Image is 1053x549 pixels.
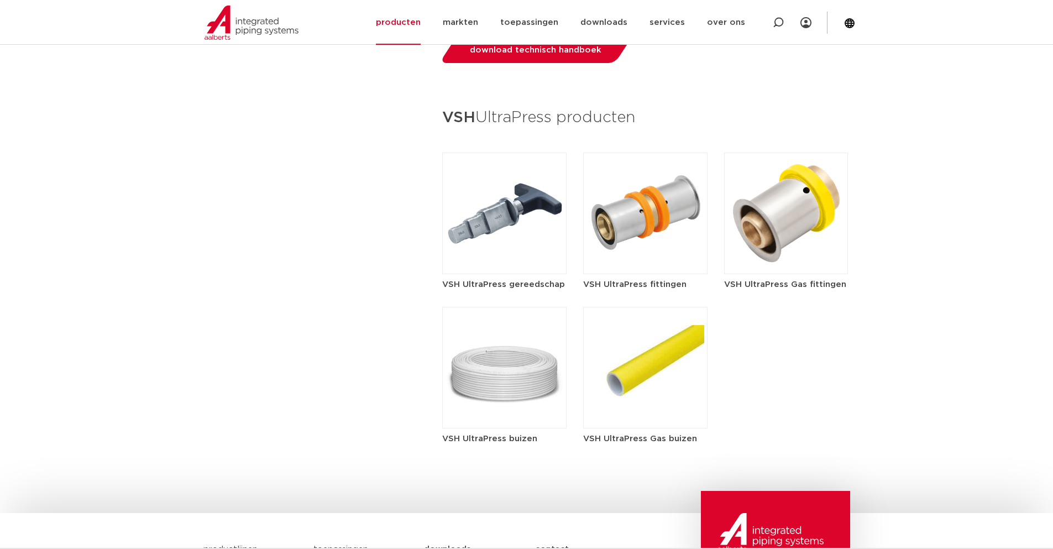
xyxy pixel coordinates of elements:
span: download technisch handboek [470,46,601,54]
h5: VSH UltraPress buizen [442,433,567,445]
a: download technisch handboek [439,37,632,63]
h5: VSH UltraPress Gas fittingen [724,279,848,290]
h5: VSH UltraPress fittingen [583,279,708,290]
a: VSH UltraPress fittingen [583,209,708,290]
h3: UltraPress producten [442,105,848,131]
h5: VSH UltraPress Gas buizen [583,433,708,445]
a: VSH UltraPress Gas buizen [583,363,708,445]
a: VSH UltraPress buizen [442,363,567,445]
a: VSH UltraPress Gas fittingen [724,209,848,290]
a: VSH UltraPress gereedschap [442,209,567,290]
h5: VSH UltraPress gereedschap [442,279,567,290]
strong: VSH [442,110,475,126]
